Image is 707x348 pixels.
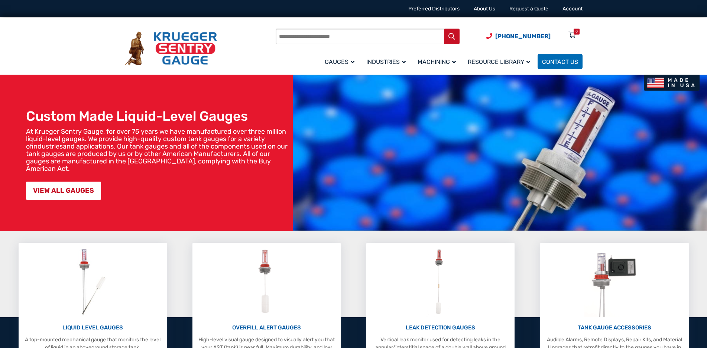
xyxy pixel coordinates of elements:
[26,108,289,124] h1: Custom Made Liquid-Level Gauges
[644,75,700,91] img: Made In USA
[468,58,530,65] span: Resource Library
[509,6,548,12] a: Request a Quote
[22,323,163,332] p: LIQUID LEVEL GAUGES
[320,53,362,70] a: Gauges
[584,247,644,317] img: Tank Gauge Accessories
[370,323,511,332] p: LEAK DETECTION GAUGES
[413,53,463,70] a: Machining
[495,33,551,40] span: [PHONE_NUMBER]
[33,142,63,150] a: industries
[366,58,406,65] span: Industries
[542,58,578,65] span: Contact Us
[562,6,583,12] a: Account
[73,247,112,317] img: Liquid Level Gauges
[474,6,495,12] a: About Us
[362,53,413,70] a: Industries
[426,247,455,317] img: Leak Detection Gauges
[250,247,283,317] img: Overfill Alert Gauges
[463,53,538,70] a: Resource Library
[125,32,217,66] img: Krueger Sentry Gauge
[575,29,578,35] div: 0
[26,182,101,200] a: VIEW ALL GAUGES
[196,323,337,332] p: OVERFILL ALERT GAUGES
[325,58,354,65] span: Gauges
[26,128,289,172] p: At Krueger Sentry Gauge, for over 75 years we have manufactured over three million liquid-level g...
[486,32,551,41] a: Phone Number (920) 434-8860
[544,323,685,332] p: TANK GAUGE ACCESSORIES
[418,58,456,65] span: Machining
[538,54,583,69] a: Contact Us
[293,75,707,231] img: bg_hero_bannerksentry
[408,6,460,12] a: Preferred Distributors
